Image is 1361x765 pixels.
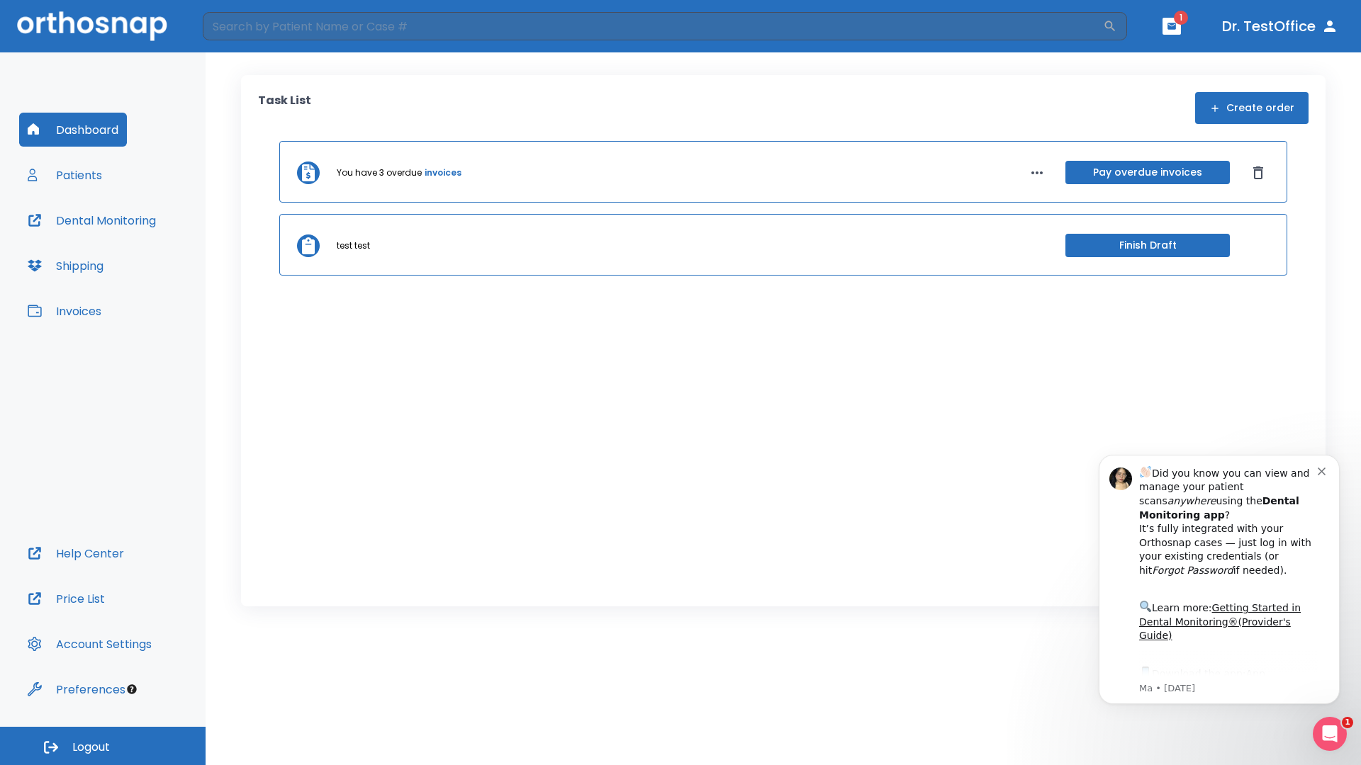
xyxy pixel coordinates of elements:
[17,11,167,40] img: Orthosnap
[240,30,252,42] button: Dismiss notification
[19,672,134,706] button: Preferences
[19,582,113,616] button: Price List
[19,203,164,237] button: Dental Monitoring
[62,231,240,303] div: Download the app: | ​ Let us know if you need help getting started!
[1247,161,1270,184] button: Dismiss
[19,113,127,147] button: Dashboard
[337,239,370,252] p: test test
[62,234,188,260] a: App Store
[337,166,422,179] p: You have 3 overdue
[1077,433,1361,727] iframe: Intercom notifications message
[19,294,110,328] button: Invoices
[125,683,138,696] div: Tooltip anchor
[258,92,311,124] p: Task List
[19,249,112,283] button: Shipping
[19,536,133,570] button: Help Center
[1342,717,1353,728] span: 1
[1195,92,1309,124] button: Create order
[72,739,110,755] span: Logout
[203,12,1103,40] input: Search by Patient Name or Case #
[1313,717,1347,751] iframe: Intercom live chat
[1216,13,1344,39] button: Dr. TestOffice
[19,627,160,661] button: Account Settings
[425,166,461,179] a: invoices
[1065,161,1230,184] button: Pay overdue invoices
[19,158,111,192] button: Patients
[1174,11,1188,25] span: 1
[1065,234,1230,257] button: Finish Draft
[62,249,240,261] p: Message from Ma, sent 2w ago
